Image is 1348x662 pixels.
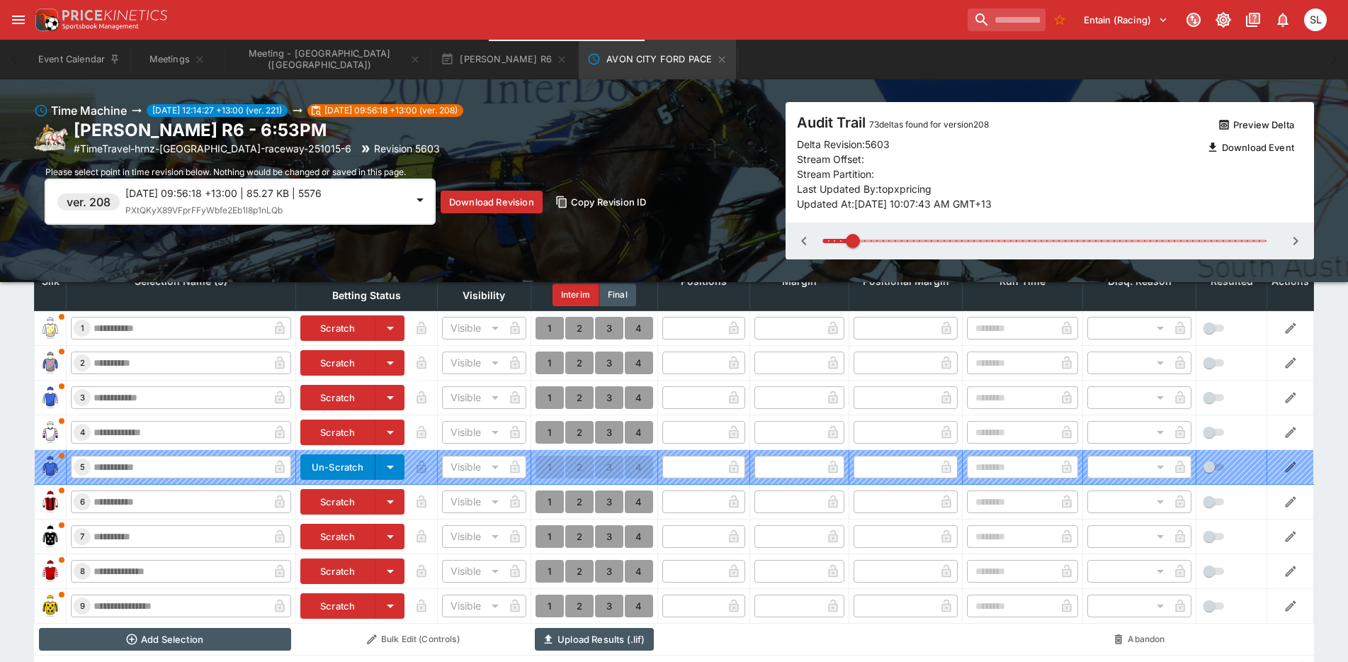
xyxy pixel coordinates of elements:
[77,358,88,368] span: 2
[595,352,623,374] button: 3
[1087,628,1192,651] button: Abandon
[442,595,504,617] div: Visible
[1048,9,1071,31] button: No Bookmarks
[536,560,564,583] button: 1
[6,7,31,33] button: open drawer
[595,595,623,617] button: 3
[536,525,564,548] button: 1
[442,317,504,340] div: Visible
[536,352,564,374] button: 1
[595,560,623,583] button: 3
[595,490,623,513] button: 3
[432,40,576,79] button: [PERSON_NAME] R6
[39,456,62,478] img: runner 5
[625,386,653,409] button: 4
[595,525,623,548] button: 3
[39,490,62,513] img: runner 6
[625,490,653,513] button: 4
[442,490,504,513] div: Visible
[300,420,376,445] button: Scratch
[300,315,376,341] button: Scratch
[39,352,62,374] img: runner 2
[77,601,88,611] span: 9
[869,119,989,130] span: 73 deltas found for version 208
[300,454,376,480] button: Un-Scratch
[565,352,594,374] button: 2
[536,421,564,444] button: 1
[39,317,62,340] img: runner 1
[565,490,594,513] button: 2
[442,386,504,409] div: Visible
[595,421,623,444] button: 3
[797,113,1199,132] h4: Audit Trail
[1270,7,1296,33] button: Notifications
[132,40,222,79] button: Meetings
[565,595,594,617] button: 2
[968,9,1046,31] input: search
[300,524,376,549] button: Scratch
[39,421,62,444] img: runner 4
[442,352,504,374] div: Visible
[31,6,60,34] img: PriceKinetics Logo
[442,421,504,444] div: Visible
[300,385,376,410] button: Scratch
[39,525,62,548] img: runner 7
[442,456,504,478] div: Visible
[125,186,406,201] p: [DATE] 09:56:18 +13:00 | 85.27 KB | 5576
[625,560,653,583] button: 4
[77,566,88,576] span: 8
[51,102,127,119] h6: Time Machine
[62,23,139,30] img: Sportsbook Management
[447,287,521,304] span: Visibility
[147,104,288,117] span: [DATE] 12:14:27 +13:00 (ver. 221)
[45,167,406,177] span: Please select point in time revision below. Nothing would be changed or saved in this page.
[548,191,655,213] button: Copy Revision ID
[300,350,376,376] button: Scratch
[625,317,653,340] button: 4
[625,525,653,548] button: 4
[625,352,653,374] button: 4
[625,421,653,444] button: 4
[535,628,653,651] button: Upload Results (.lif)
[39,386,62,409] img: runner 3
[579,40,736,79] button: AVON CITY FORD PACE
[77,497,88,507] span: 6
[565,525,594,548] button: 2
[565,560,594,583] button: 2
[39,628,292,651] button: Add Selection
[374,141,440,156] p: Revision 5603
[595,386,623,409] button: 3
[1211,7,1236,33] button: Toggle light/dark mode
[536,317,564,340] button: 1
[67,193,111,211] h6: ver. 208
[536,595,564,617] button: 1
[1211,113,1303,136] button: Preview Delta
[317,287,417,304] span: Betting Status
[1181,7,1206,33] button: Connected to PK
[77,462,88,472] span: 5
[300,489,376,515] button: Scratch
[62,10,167,21] img: PriceKinetics
[599,284,636,306] button: Final
[74,119,440,141] h2: Copy To Clipboard
[536,386,564,409] button: 1
[39,595,62,617] img: runner 9
[300,628,526,651] button: Bulk Edit (Controls)
[74,141,351,156] p: Copy To Clipboard
[595,317,623,340] button: 3
[300,559,376,584] button: Scratch
[77,532,87,542] span: 7
[125,205,283,215] span: PXtQKyX89VFprFFyWbfe2Eb1l8p1nLQb
[441,191,543,213] button: Download Revision
[536,490,564,513] button: 1
[565,386,594,409] button: 2
[797,152,1199,211] p: Stream Offset: Stream Partition: Last Updated By: topxpricing Updated At: [DATE] 10:07:43 AM GMT+13
[1075,9,1177,31] button: Select Tenant
[565,421,594,444] button: 2
[319,104,463,117] span: [DATE] 09:56:18 +13:00 (ver. 208)
[77,393,88,403] span: 3
[442,525,504,548] div: Visible
[442,560,504,583] div: Visible
[34,120,68,155] img: harness_racing.png
[565,317,594,340] button: 2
